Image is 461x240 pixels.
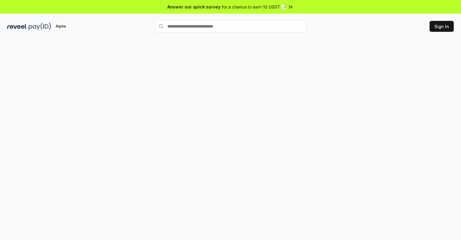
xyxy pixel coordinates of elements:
[430,21,454,32] button: Sign In
[7,23,27,30] img: reveel_dark
[167,4,221,10] span: Answer our quick survey
[52,23,69,30] div: Alpha
[29,23,51,30] img: pay_id
[222,4,286,10] span: for a chance to earn 10 USDT 📝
